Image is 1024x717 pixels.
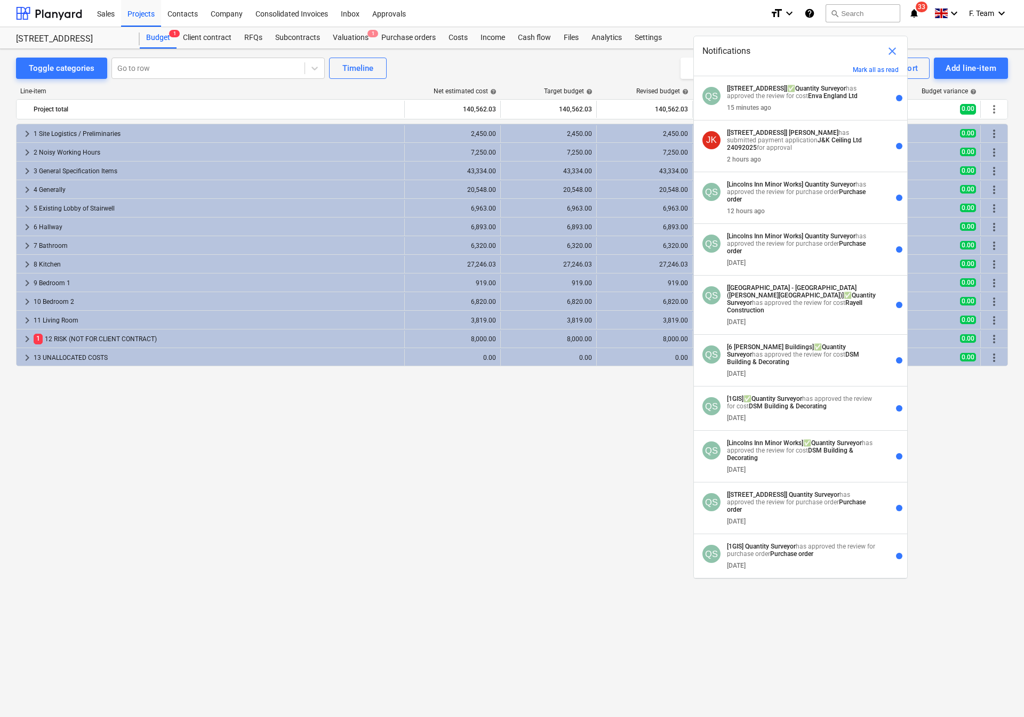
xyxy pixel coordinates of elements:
strong: [Lincolns Inn Minor Works] [727,181,803,188]
div: 6,893.00 [601,223,688,231]
span: QS [705,549,718,559]
iframe: Chat Widget [971,666,1024,717]
span: More actions [988,103,1001,116]
a: Client contract [177,27,238,49]
div: [DATE] [727,259,746,267]
strong: [Lincolns Inn Minor Works] [727,439,803,447]
p: has approved the review for purchase order [727,543,876,558]
strong: [Lincolns Inn Minor Works] [727,232,803,240]
div: Cash flow [511,27,557,49]
div: Quantity Surveyor [702,286,721,304]
div: 7,250.00 [601,149,688,156]
strong: [PERSON_NAME] [789,129,838,136]
div: 919.00 [409,279,496,287]
p: has approved the review for purchase order [727,181,876,203]
div: 6,893.00 [409,223,496,231]
div: 5 Existing Lobby of Stairwell [34,200,400,217]
div: Toggle categories [29,61,94,75]
span: 0.00 [960,185,976,194]
div: 140,562.03 [505,101,592,118]
strong: [6 [PERSON_NAME] Buildings] [727,343,814,351]
div: Budget [140,27,177,49]
span: More actions [988,127,1001,140]
div: 140,562.03 [601,101,688,118]
div: 2 Noisy Working Hours [34,144,400,161]
span: keyboard_arrow_right [21,295,34,308]
span: More actions [988,333,1001,345]
div: 7,250.00 [505,149,592,156]
a: RFQs [238,27,269,49]
div: 1 Site Logistics / Preliminaries [34,125,400,142]
span: 0.00 [960,104,976,114]
div: 8,000.00 [505,335,592,343]
span: JK [706,135,717,145]
a: Files [557,27,585,49]
strong: J&K Ceiling Ltd 24092025 [727,136,862,151]
span: 0.00 [960,278,976,287]
p: has submitted payment application for approval [727,129,876,151]
span: 33 [916,2,927,12]
div: 20,548.00 [505,186,592,194]
div: Quantity Surveyor [702,397,721,415]
div: [DATE] [727,318,746,326]
span: QS [705,291,718,300]
div: 9 Bedroom 1 [34,275,400,292]
div: Quantity Surveyor [702,183,721,201]
div: Valuations [326,27,375,49]
span: keyboard_arrow_right [21,183,34,196]
div: 13 UNALLOCATED COSTS [34,349,400,366]
a: Analytics [585,27,628,49]
i: notifications [909,7,919,20]
a: Purchase orders [375,27,442,49]
button: Add line-item [934,58,1008,79]
div: [DATE] [727,518,746,525]
span: keyboard_arrow_right [21,221,34,233]
div: 43,334.00 [505,167,592,175]
span: More actions [988,277,1001,289]
span: 0.00 [960,204,976,212]
strong: Enva England Ltd [808,92,858,100]
div: 6,320.00 [601,242,688,249]
span: 1 [34,334,43,344]
strong: Quantity Surveyor [789,491,839,498]
strong: Quantity Surveyor [795,85,846,92]
strong: Quantity Surveyor [727,292,876,307]
div: 8,000.00 [409,335,496,343]
div: Revised budget [636,87,689,95]
div: 6,320.00 [505,242,592,249]
div: 2,450.00 [505,130,592,138]
div: 15 minutes ago [727,104,771,111]
span: 0.00 [960,148,976,156]
strong: DSM Building & Decorating [749,402,827,410]
span: More actions [988,258,1001,271]
span: More actions [988,239,1001,252]
div: 3,819.00 [409,317,496,324]
strong: Quantity Surveyor [805,232,855,240]
div: Line-item [16,87,405,95]
div: 6,963.00 [601,205,688,212]
span: keyboard_arrow_right [21,165,34,178]
div: 0.00 [505,354,592,361]
div: Project total [34,101,400,118]
div: 8,000.00 [601,335,688,343]
div: 11 Living Room [34,312,400,329]
span: keyboard_arrow_right [21,351,34,364]
a: Costs [442,27,474,49]
span: 1 [169,30,180,37]
span: QS [705,187,718,197]
div: Timeline [342,61,373,75]
div: Target budget [544,87,593,95]
span: keyboard_arrow_right [21,239,34,252]
div: 6,893.00 [505,223,592,231]
span: More actions [988,351,1001,364]
p: has approved the review for purchase order [727,232,876,255]
div: 20,548.00 [601,186,688,194]
button: Visible columns:6/14 [681,58,795,79]
p: has approved the review for purchase order [727,491,876,513]
strong: Quantity Surveyor [805,181,855,188]
span: 0.00 [960,241,976,249]
span: 0.00 [960,297,976,305]
button: Search [826,4,900,22]
button: Mark all as read [853,66,899,74]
